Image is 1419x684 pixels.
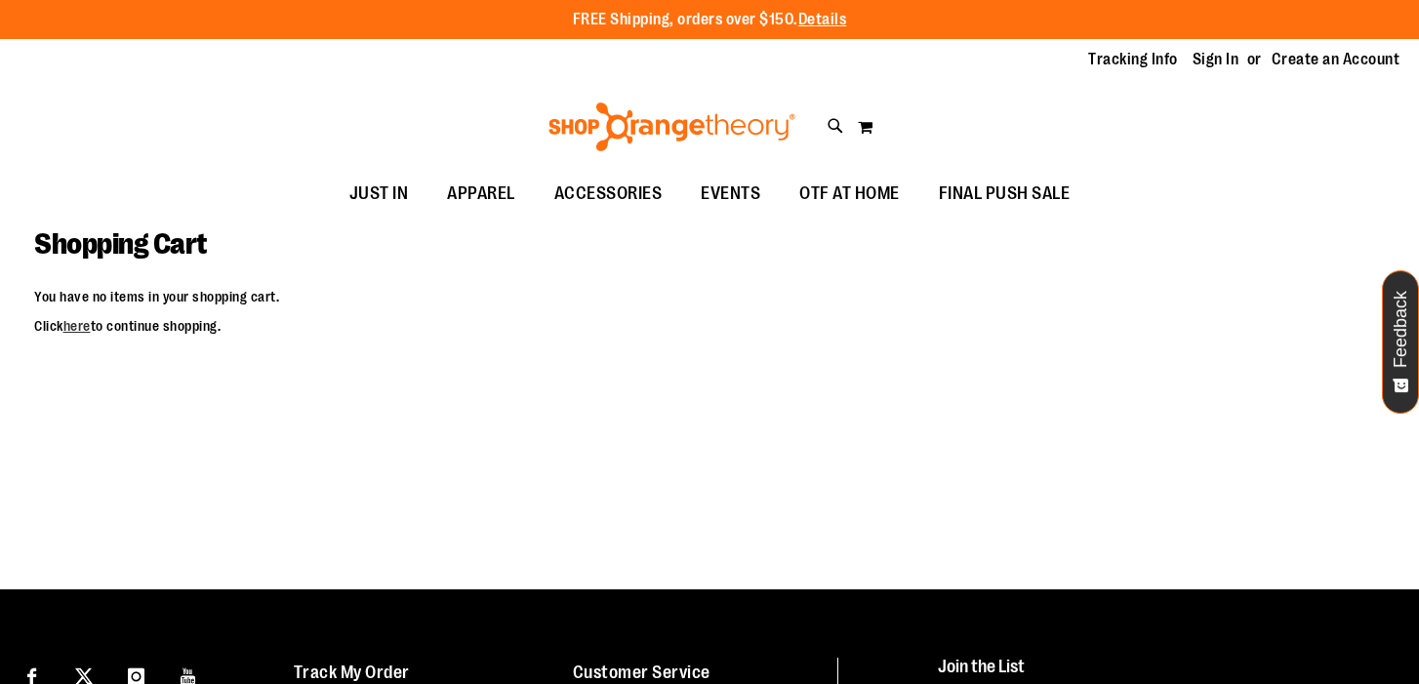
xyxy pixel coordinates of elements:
[1088,49,1178,70] a: Tracking Info
[701,172,760,216] span: EVENTS
[1392,291,1410,368] span: Feedback
[919,172,1090,217] a: FINAL PUSH SALE
[798,11,847,28] a: Details
[535,172,682,217] a: ACCESSORIES
[554,172,663,216] span: ACCESSORIES
[294,663,410,682] a: Track My Order
[34,316,1385,336] p: Click to continue shopping.
[1272,49,1400,70] a: Create an Account
[1193,49,1239,70] a: Sign In
[546,102,798,151] img: Shop Orangetheory
[780,172,919,217] a: OTF AT HOME
[349,172,409,216] span: JUST IN
[939,172,1071,216] span: FINAL PUSH SALE
[330,172,428,217] a: JUST IN
[34,227,207,261] span: Shopping Cart
[573,9,847,31] p: FREE Shipping, orders over $150.
[681,172,780,217] a: EVENTS
[799,172,900,216] span: OTF AT HOME
[1382,270,1419,414] button: Feedback - Show survey
[573,663,710,682] a: Customer Service
[63,318,91,334] a: here
[447,172,515,216] span: APPAREL
[427,172,535,217] a: APPAREL
[34,287,1385,306] p: You have no items in your shopping cart.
